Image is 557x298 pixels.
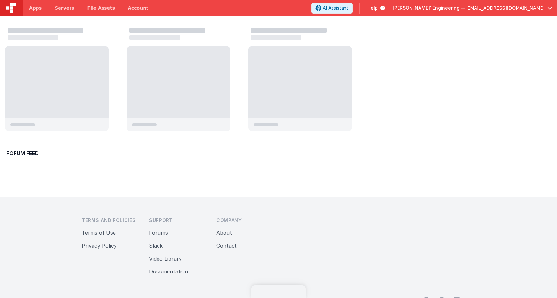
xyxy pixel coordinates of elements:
[216,242,237,250] button: Contact
[465,5,545,11] span: [EMAIL_ADDRESS][DOMAIN_NAME]
[29,5,42,11] span: Apps
[55,5,74,11] span: Servers
[323,5,348,11] span: AI Assistant
[149,229,168,237] button: Forums
[149,255,182,262] button: Video Library
[216,217,273,224] h3: Company
[393,5,465,11] span: [PERSON_NAME]' Engineering —
[82,217,139,224] h3: Terms and Policies
[149,268,188,275] button: Documentation
[216,229,232,236] a: About
[149,217,206,224] h3: Support
[216,229,232,237] button: About
[367,5,378,11] span: Help
[149,242,163,250] button: Slack
[6,149,267,157] h2: Forum Feed
[149,242,163,249] a: Slack
[311,3,353,14] button: AI Assistant
[393,5,552,11] button: [PERSON_NAME]' Engineering — [EMAIL_ADDRESS][DOMAIN_NAME]
[87,5,115,11] span: File Assets
[82,229,116,236] a: Terms of Use
[82,242,117,249] a: Privacy Policy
